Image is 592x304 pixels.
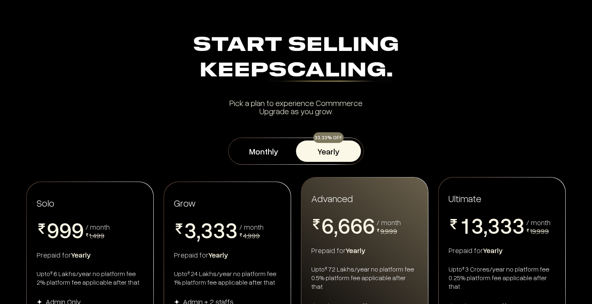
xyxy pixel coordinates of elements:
[197,219,201,243] span: ,
[530,226,549,235] span: 19,999
[268,61,393,82] div: Scaling.
[30,58,562,84] div: Keep
[243,231,260,240] span: 4,999
[47,219,59,241] span: 9
[311,192,353,205] span: Advanced
[239,233,243,237] img: pricing-rupee
[37,269,143,287] div: Upto 6 Lakhs/year no platform fee 2% platform fee applicable after that
[86,223,110,230] div: / month
[86,233,89,237] img: pricing-rupee
[338,214,350,236] span: 6
[59,219,72,241] span: 9
[377,219,401,226] div: / month
[321,214,334,236] span: 6
[459,214,471,236] span: 1
[377,229,380,232] img: pricing-rupee
[174,250,281,260] div: Prepaid for
[174,197,196,209] span: Grow
[174,269,281,287] div: Upto 24 Lakhs/year no platform fee 1% platform fee applicable after that
[208,250,228,259] span: Yearly
[449,192,481,205] span: Ultimate
[526,229,530,232] img: pricing-rupee
[72,219,84,241] span: 9
[526,219,550,226] div: / month
[71,250,91,259] span: Yearly
[30,99,562,115] div: Pick a plan to experience Commmerce Upgrade as you grow.
[37,223,47,234] img: pricing-rupee
[184,241,197,263] span: 4
[37,197,54,209] span: Solo
[239,223,264,230] div: / month
[471,236,483,258] span: 4
[483,214,488,239] span: ,
[89,231,104,240] span: 1,499
[325,265,327,272] sup: ₹
[380,226,397,235] span: 9,999
[201,219,213,241] span: 3
[30,33,562,84] div: Start Selling
[449,219,459,229] img: pricing-rupee
[187,270,190,276] sup: ₹
[346,246,365,255] span: Yearly
[334,214,338,239] span: ,
[37,250,143,260] div: Prepaid for
[488,236,500,258] span: 4
[213,219,225,241] span: 3
[184,219,197,241] span: 3
[512,214,525,236] span: 3
[174,223,184,234] img: pricing-rupee
[350,214,363,236] span: 6
[225,241,238,263] span: 4
[500,236,512,258] span: 4
[363,236,375,258] span: 7
[313,132,344,143] div: 33.33% OFF
[225,219,238,241] span: 3
[462,265,465,272] sup: ₹
[321,236,334,258] span: 7
[350,236,363,258] span: 7
[213,241,225,263] span: 4
[311,245,418,255] div: Prepaid for
[201,241,213,263] span: 4
[311,265,418,291] div: Upto 72 Lakhs/year no platform fee 0.5% platform fee applicable after that
[311,219,321,229] img: pricing-rupee
[338,236,350,258] span: 7
[50,270,53,276] sup: ₹
[500,214,512,236] span: 3
[231,140,296,162] button: Monthly
[488,214,500,236] span: 3
[471,214,483,236] span: 3
[459,236,471,258] span: 2
[363,214,375,236] span: 6
[296,140,361,162] button: Yearly
[512,236,525,258] span: 4
[483,246,503,255] span: Yearly
[449,245,555,255] div: Prepaid for
[449,265,555,291] div: Upto 3 Crores/year no platform fee 0.25% platform fee applicable after that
